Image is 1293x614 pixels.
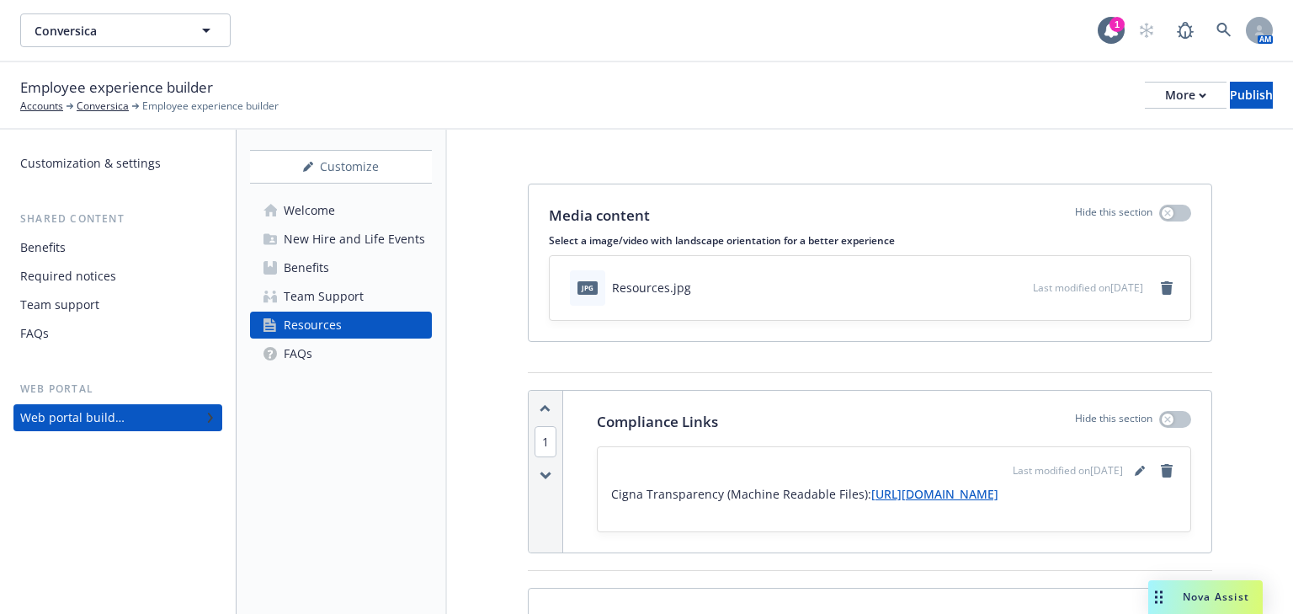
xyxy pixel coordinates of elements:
div: Resources [284,312,342,339]
a: Accounts [20,99,63,114]
a: Resources [250,312,432,339]
div: FAQs [20,320,49,347]
a: Benefits [13,234,222,261]
a: editPencil [1130,461,1150,481]
a: FAQs [250,340,432,367]
a: remove [1157,278,1177,298]
span: Last modified on [DATE] [1033,280,1143,295]
div: Team Support [284,283,364,310]
p: Select a image/video with landscape orientation for a better experience [549,233,1191,248]
p: Hide this section [1075,411,1152,433]
div: Benefits [284,254,329,281]
span: Employee experience builder [20,77,213,99]
button: More [1145,82,1226,109]
span: Nova Assist [1183,590,1249,604]
a: Start snowing [1130,13,1163,47]
div: Resources.jpg [612,279,691,296]
button: 1 [535,433,556,451]
div: New Hire and Life Events [284,226,425,253]
div: Drag to move [1148,580,1169,614]
button: Customize [250,150,432,184]
div: Benefits [20,234,66,261]
button: Conversica [20,13,231,47]
a: Web portal builder [13,404,222,431]
button: Publish [1230,82,1273,109]
span: Conversica [35,22,180,40]
a: New Hire and Life Events [250,226,432,253]
span: jpg [577,281,598,294]
span: 1 [535,426,556,457]
div: Shared content [13,211,222,227]
div: Customization & settings [20,150,161,177]
span: Last modified on [DATE] [1013,463,1123,478]
a: Search [1207,13,1241,47]
div: Customize [250,151,432,183]
a: Team support [13,291,222,318]
a: Customization & settings [13,150,222,177]
div: More [1165,83,1206,108]
div: Publish [1230,83,1273,108]
span: Employee experience builder [142,99,279,114]
p: Cigna Transparency (Machine Readable Files): [611,484,1177,505]
p: Compliance Links [597,411,718,433]
p: Hide this section [1075,205,1152,227]
a: Conversica [77,99,129,114]
button: preview file [1011,279,1026,296]
a: Benefits [250,254,432,281]
div: 1 [1109,17,1125,32]
a: [URL][DOMAIN_NAME] [871,486,998,502]
div: Welcome [284,197,335,224]
div: Web portal builder [20,404,125,431]
a: Welcome [250,197,432,224]
a: Report a Bug [1168,13,1202,47]
a: Team Support [250,283,432,310]
div: FAQs [284,340,312,367]
div: Team support [20,291,99,318]
div: Required notices [20,263,116,290]
button: download file [984,279,998,296]
div: Web portal [13,381,222,398]
a: remove [1157,461,1177,481]
a: FAQs [13,320,222,347]
button: Nova Assist [1148,580,1263,614]
p: Media content [549,205,650,227]
a: Required notices [13,263,222,290]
